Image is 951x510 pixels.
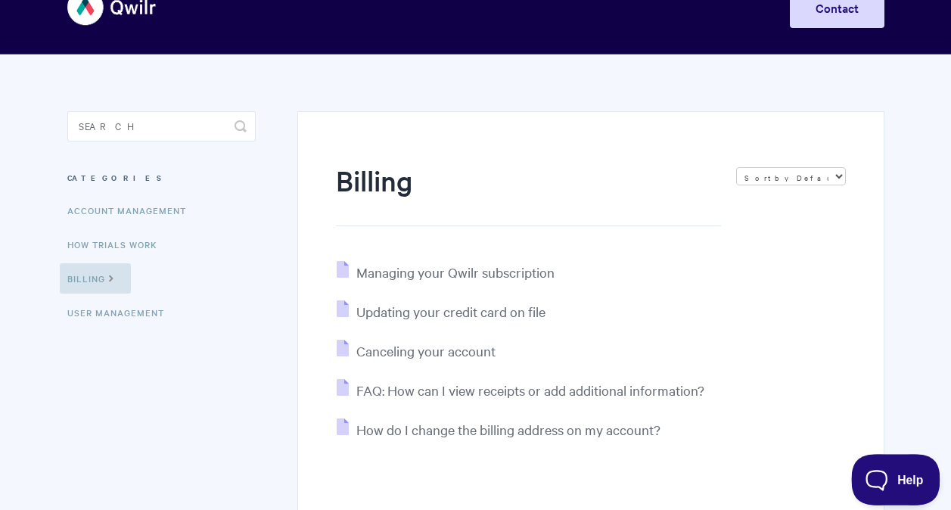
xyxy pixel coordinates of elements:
h1: Billing [336,161,720,226]
span: Updating your credit card on file [356,303,545,320]
h3: Categories [67,164,256,191]
a: User Management [67,297,176,328]
iframe: Toggle Customer Support [851,454,940,505]
input: Search [67,111,256,141]
a: FAQ: How can I view receipts or add additional information? [337,381,704,399]
a: Canceling your account [337,342,496,359]
a: Managing your Qwilr subscription [337,263,555,281]
a: Updating your credit card on file [337,303,545,320]
select: Page reloads on selection [736,167,846,185]
a: How Trials Work [67,229,169,260]
a: Account Management [67,195,197,225]
a: How do I change the billing address on my account? [337,421,660,438]
span: How do I change the billing address on my account? [356,421,660,438]
span: Managing your Qwilr subscription [356,263,555,281]
span: FAQ: How can I view receipts or add additional information? [356,381,704,399]
a: Billing [60,263,131,294]
span: Canceling your account [356,342,496,359]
